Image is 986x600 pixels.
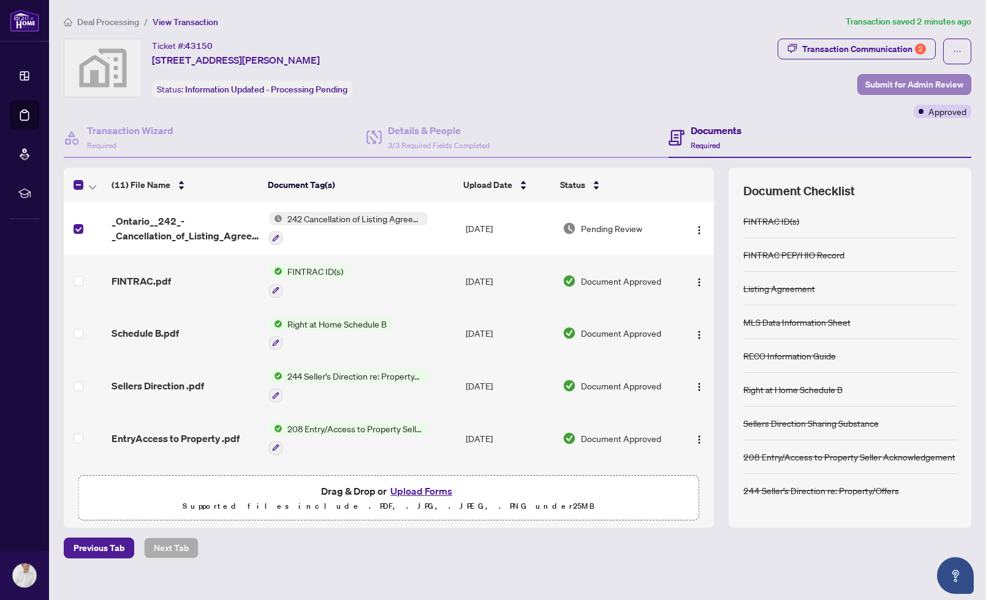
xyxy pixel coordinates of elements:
[689,429,709,448] button: Logo
[64,538,134,558] button: Previous Tab
[743,248,844,261] div: FINTRAC PEP/HIO Record
[269,212,283,225] img: Status Icon
[802,39,926,59] div: Transaction Communication
[563,274,576,288] img: Document Status
[581,432,661,445] span: Document Approved
[77,17,139,28] span: Deal Processing
[691,141,720,150] span: Required
[269,212,428,245] button: Status Icon242 Cancellation of Listing Agreement - Authority to Offer for Sale
[269,422,283,435] img: Status Icon
[64,39,142,97] img: svg%3e
[321,483,456,499] span: Drag & Drop or
[87,123,173,138] h4: Transaction Wizard
[743,383,843,396] div: Right at Home Schedule B
[581,326,661,340] span: Document Approved
[694,330,704,340] img: Logo
[283,422,428,435] span: 208 Entry/Access to Property Seller Acknowledgement
[581,222,642,235] span: Pending Review
[112,178,170,192] span: (11) File Name
[743,349,836,362] div: RECO Information Guide
[458,168,555,202] th: Upload Date
[689,323,709,343] button: Logo
[694,225,704,235] img: Logo
[269,369,283,383] img: Status Icon
[846,15,971,29] article: Transaction saved 2 minutes ago
[563,432,576,445] img: Document Status
[64,18,72,26] span: home
[387,483,456,499] button: Upload Forms
[112,214,259,243] span: _Ontario__242_-_Cancellation_of_Listing_Agreement___Authority_to_Offer_.pdf
[153,17,218,28] span: View Transaction
[269,422,428,455] button: Status Icon208 Entry/Access to Property Seller Acknowledgement
[283,369,428,383] span: 244 Seller’s Direction re: Property/Offers
[857,74,971,95] button: Submit for Admin Review
[79,476,699,521] span: Drag & Drop orUpload FormsSupported files include .PDF, .JPG, .JPEG, .PNG under25MB
[581,274,661,288] span: Document Approved
[743,315,851,329] div: MLS Data Information Sheet
[152,81,352,97] div: Status:
[563,326,576,340] img: Document Status
[694,435,704,444] img: Logo
[555,168,676,202] th: Status
[283,264,348,278] span: FINTRAC ID(s)
[152,39,213,53] div: Ticket #:
[461,202,558,255] td: [DATE]
[953,47,961,56] span: ellipsis
[461,465,558,517] td: [DATE]
[269,369,428,402] button: Status Icon244 Seller’s Direction re: Property/Offers
[689,376,709,396] button: Logo
[283,212,428,225] span: 242 Cancellation of Listing Agreement - Authority to Offer for Sale
[185,84,347,95] span: Information Updated - Processing Pending
[743,182,855,200] span: Document Checklist
[937,557,974,594] button: Open asap
[743,484,899,497] div: 244 Seller’s Direction re: Property/Offers
[689,271,709,291] button: Logo
[689,219,709,238] button: Logo
[388,123,490,138] h4: Details & People
[283,317,392,331] span: Right at Home Schedule B
[461,359,558,412] td: [DATE]
[694,382,704,392] img: Logo
[112,326,179,340] span: Schedule B.pdf
[269,264,283,278] img: Status Icon
[694,277,704,287] img: Logo
[107,168,263,202] th: (11) File Name
[563,379,576,392] img: Document Status
[743,214,799,228] div: FINTRAC ID(s)
[778,39,936,59] button: Transaction Communication2
[144,538,199,558] button: Next Tab
[743,416,879,430] div: Sellers Direction Sharing Substance
[74,538,124,558] span: Previous Tab
[87,141,116,150] span: Required
[560,178,585,192] span: Status
[269,264,348,298] button: Status IconFINTRAC ID(s)
[263,168,458,202] th: Document Tag(s)
[865,75,963,94] span: Submit for Admin Review
[743,282,815,295] div: Listing Agreement
[928,105,966,118] span: Approved
[691,123,741,138] h4: Documents
[144,15,148,29] li: /
[581,379,661,392] span: Document Approved
[461,255,558,307] td: [DATE]
[269,317,392,350] button: Status IconRight at Home Schedule B
[915,43,926,54] div: 2
[112,378,204,393] span: Sellers Direction .pdf
[461,307,558,360] td: [DATE]
[112,431,240,446] span: EntryAccess to Property .pdf
[185,40,213,51] span: 43150
[269,317,283,331] img: Status Icon
[388,141,490,150] span: 3/3 Required Fields Completed
[13,564,36,587] img: Profile Icon
[86,499,691,514] p: Supported files include .PDF, .JPG, .JPEG, .PNG under 25 MB
[463,178,512,192] span: Upload Date
[563,222,576,235] img: Document Status
[743,450,955,463] div: 208 Entry/Access to Property Seller Acknowledgement
[112,274,171,288] span: FINTRAC.pdf
[152,53,320,67] span: [STREET_ADDRESS][PERSON_NAME]
[461,412,558,465] td: [DATE]
[10,9,39,32] img: logo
